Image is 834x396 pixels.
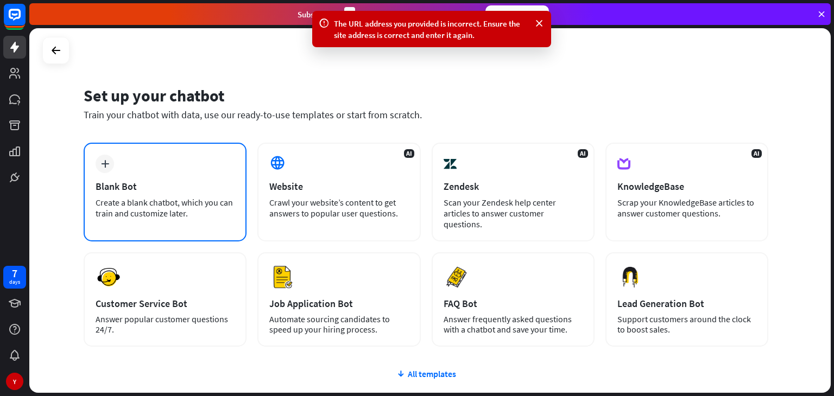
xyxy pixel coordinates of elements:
div: Lead Generation Bot [617,297,756,310]
span: AI [751,149,762,158]
div: KnowledgeBase [617,180,756,193]
div: Set up your chatbot [84,85,768,106]
div: Website [269,180,408,193]
div: Subscribe in days to get your first month for $1 [298,7,477,22]
div: days [9,278,20,286]
div: Scan your Zendesk help center articles to answer customer questions. [444,197,583,229]
div: Create a blank chatbot, which you can train and customize later. [96,197,235,219]
div: 7 [12,269,17,278]
span: AI [404,149,414,158]
div: The URL address you provided is incorrect. Ensure the site address is correct and enter it again. [334,18,529,41]
div: Blank Bot [96,180,235,193]
div: All templates [84,368,768,379]
div: Y [6,373,23,390]
div: Subscribe now [485,5,549,23]
div: 4 [344,7,355,22]
div: Support customers around the clock to boost sales. [617,314,756,335]
div: Automate sourcing candidates to speed up your hiring process. [269,314,408,335]
div: Customer Service Bot [96,297,235,310]
div: Train your chatbot with data, use our ready-to-use templates or start from scratch. [84,108,768,121]
div: Zendesk [444,180,583,193]
div: Answer popular customer questions 24/7. [96,314,235,335]
div: Scrap your KnowledgeBase articles to answer customer questions. [617,197,756,219]
div: Answer frequently asked questions with a chatbot and save your time. [444,314,583,335]
div: Job Application Bot [269,297,408,310]
a: 7 days [3,266,26,289]
i: plus [101,160,109,168]
button: Open LiveChat chat widget [9,4,41,37]
div: FAQ Bot [444,297,583,310]
span: AI [578,149,588,158]
div: Crawl your website’s content to get answers to popular user questions. [269,197,408,219]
